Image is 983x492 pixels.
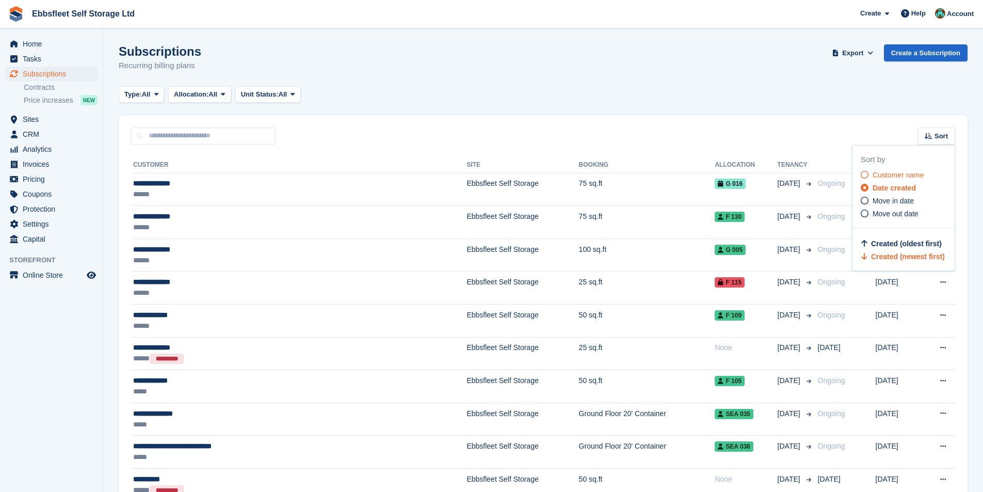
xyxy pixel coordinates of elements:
td: 75 sq.ft [579,206,715,239]
a: Preview store [85,269,98,281]
span: Coupons [23,187,85,201]
span: All [142,89,151,100]
td: 75 sq.ft [579,173,715,206]
span: Date created [873,184,916,192]
span: Online Store [23,268,85,282]
span: F 115 [715,277,745,288]
span: Tasks [23,52,85,66]
a: menu [5,202,98,216]
td: Ebbsfleet Self Storage [466,239,578,272]
div: Sort by [861,154,955,166]
td: 50 sq.ft [579,370,715,403]
span: [DATE] [778,342,802,353]
span: Price increases [24,96,73,105]
span: Allocation: [174,89,208,100]
a: Move in date [861,196,955,207]
span: F 105 [715,376,745,386]
th: Customer [131,157,466,173]
div: None [715,474,777,485]
img: stora-icon-8386f47178a22dfd0bd8f6a31ec36ba5ce8667c1dd55bd0f319d3a0aa187defe.svg [8,6,24,22]
th: Booking [579,157,715,173]
a: Created (oldest first) [861,240,942,248]
div: None [715,342,777,353]
a: menu [5,187,98,201]
span: Pricing [23,172,85,186]
span: Ongoing [818,212,845,220]
span: [DATE] [778,375,802,386]
span: Analytics [23,142,85,156]
td: [DATE] [876,337,922,370]
button: Allocation: All [168,86,231,103]
td: [DATE] [876,305,922,338]
span: [DATE] [778,277,802,288]
span: SEA 035 [715,409,753,419]
td: Ebbsfleet Self Storage [466,403,578,436]
span: Subscriptions [23,67,85,81]
td: Ebbsfleet Self Storage [466,337,578,370]
span: G 005 [715,245,746,255]
th: Allocation [715,157,777,173]
a: Ebbsfleet Self Storage Ltd [28,5,139,22]
a: Created (newest first) [861,252,945,261]
p: Recurring billing plans [119,60,201,72]
span: All [279,89,287,100]
span: [DATE] [778,178,802,189]
a: menu [5,232,98,246]
td: 25 sq.ft [579,337,715,370]
span: F 130 [715,212,745,222]
a: menu [5,172,98,186]
img: George Spring [935,8,945,19]
span: [DATE] [778,244,802,255]
th: Tenancy [778,157,814,173]
td: Ebbsfleet Self Storage [466,206,578,239]
span: Ongoing [818,376,845,385]
span: Ongoing [818,311,845,319]
a: Date created [861,183,955,194]
span: [DATE] [778,474,802,485]
span: [DATE] [778,441,802,452]
td: [DATE] [876,370,922,403]
td: Ebbsfleet Self Storage [466,370,578,403]
span: Sort [934,131,948,141]
td: 50 sq.ft [579,305,715,338]
a: menu [5,52,98,66]
a: Price increases NEW [24,94,98,106]
td: Ebbsfleet Self Storage [466,272,578,305]
span: [DATE] [778,408,802,419]
td: [DATE] [876,272,922,305]
a: Move out date [861,209,955,219]
a: Create a Subscription [884,44,968,61]
span: [DATE] [818,343,841,352]
th: Site [466,157,578,173]
td: Ground Floor 20' Container [579,403,715,436]
span: CRM [23,127,85,141]
a: Customer name [861,170,955,181]
td: Ebbsfleet Self Storage [466,436,578,469]
span: SEA 036 [715,441,753,452]
span: Capital [23,232,85,246]
span: Ongoing [818,245,845,253]
a: menu [5,142,98,156]
td: Ground Floor 20' Container [579,436,715,469]
span: Export [842,48,863,58]
td: Ebbsfleet Self Storage [466,305,578,338]
a: menu [5,37,98,51]
a: menu [5,268,98,282]
td: [DATE] [876,403,922,436]
span: [DATE] [778,310,802,321]
span: [DATE] [778,211,802,222]
span: Settings [23,217,85,231]
td: Ebbsfleet Self Storage [466,173,578,206]
td: 25 sq.ft [579,272,715,305]
span: Created (oldest first) [871,240,942,248]
h1: Subscriptions [119,44,201,58]
a: Contracts [24,83,98,92]
span: Ongoing [818,278,845,286]
button: Export [830,44,876,61]
a: menu [5,112,98,126]
td: [DATE] [876,436,922,469]
span: Created (newest first) [871,252,945,261]
a: menu [5,157,98,171]
span: Type: [124,89,142,100]
span: Help [911,8,926,19]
